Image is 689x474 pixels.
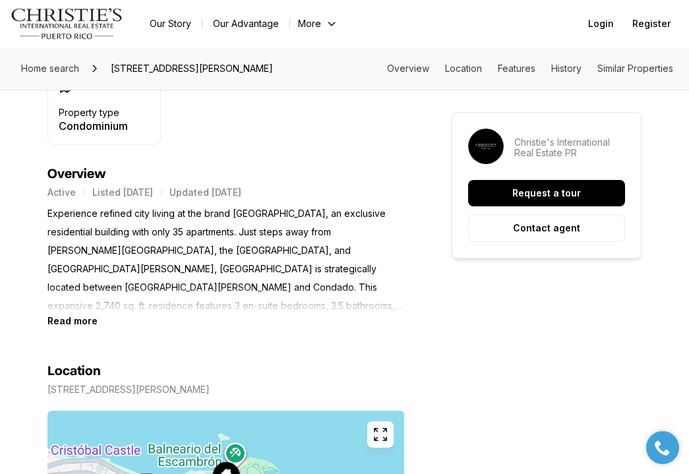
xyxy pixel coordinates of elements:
a: Our Story [139,15,202,33]
button: Login [580,11,622,37]
span: Register [632,18,671,29]
span: Home search [21,63,79,74]
p: Property type [59,107,119,118]
a: Skip to: Similar Properties [597,63,673,74]
button: More [290,15,345,33]
p: Experience refined city living at the brand [GEOGRAPHIC_DATA], an exclusive residential building ... [47,204,404,315]
p: Christie's International Real Estate PR [514,137,625,158]
h4: Overview [47,166,404,182]
button: Register [624,11,678,37]
nav: Page section menu [387,63,673,74]
p: Listed [DATE] [92,187,153,198]
a: Skip to: History [551,63,582,74]
p: Active [47,187,76,198]
button: Request a tour [468,180,625,206]
p: Request a tour [512,188,581,198]
img: logo [11,8,123,40]
h4: Location [47,363,101,379]
button: Read more [47,315,98,326]
span: Login [588,18,614,29]
p: Condominium [59,121,128,131]
span: [STREET_ADDRESS][PERSON_NAME] [105,58,278,79]
p: Contact agent [513,223,580,233]
a: Skip to: Location [445,63,482,74]
button: Contact agent [468,214,625,242]
a: Home search [16,58,84,79]
p: [STREET_ADDRESS][PERSON_NAME] [47,384,210,395]
a: Skip to: Features [498,63,535,74]
a: Skip to: Overview [387,63,429,74]
p: Updated [DATE] [169,187,241,198]
a: Our Advantage [202,15,289,33]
